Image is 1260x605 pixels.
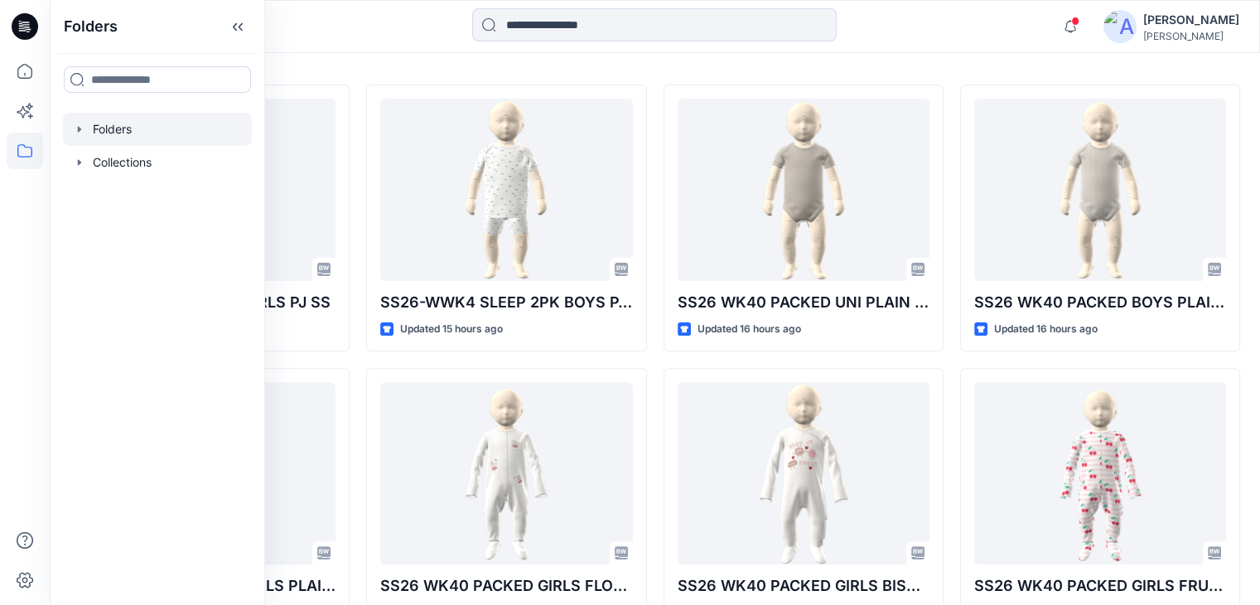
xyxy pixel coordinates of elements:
div: [PERSON_NAME] [1143,10,1239,30]
h4: Styles [70,48,1240,68]
p: SS26-WWK4 SLEEP 2PK BOYS PJ SS [380,291,632,314]
p: Updated 15 hours ago [400,321,503,338]
a: SS26 WK40 PACKED GIRLS FRUIT 3PK SLEEPSUITS [974,382,1226,564]
img: avatar [1103,10,1137,43]
p: SS26 WK40 PACKED GIRLS FLORAL MOUSE 3PK SLEEPSUITS [380,574,632,598]
a: SS26 WK40 PACKED UNI PLAIN 5PK BODYSUITS SET [678,99,929,281]
p: Updated 16 hours ago [994,321,1098,338]
a: SS26-WWK4 SLEEP 2PK BOYS PJ SS [380,99,632,281]
p: SS26 WK40 PACKED BOYS PLAIN 5PK BODYSUITS [974,291,1226,314]
a: SS26 WK40 PACKED BOYS PLAIN 5PK BODYSUITS [974,99,1226,281]
a: SS26 WK40 PACKED GIRLS BISCUIT 3PK SLEEPSUITS-SIDE OPEN SLEEPSUITS [678,382,929,564]
p: SS26 WK40 PACKED GIRLS BISCUIT 3PK SLEEPSUITS-SIDE OPEN SLEEPSUITS [678,574,929,598]
p: SS26 WK40 PACKED UNI PLAIN 5PK BODYSUITS SET [678,291,929,314]
p: SS26 WK40 PACKED GIRLS FRUIT 3PK SLEEPSUITS [974,574,1226,598]
div: [PERSON_NAME] [1143,30,1239,42]
p: Updated 16 hours ago [698,321,801,338]
a: SS26 WK40 PACKED GIRLS FLORAL MOUSE 3PK SLEEPSUITS [380,382,632,564]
